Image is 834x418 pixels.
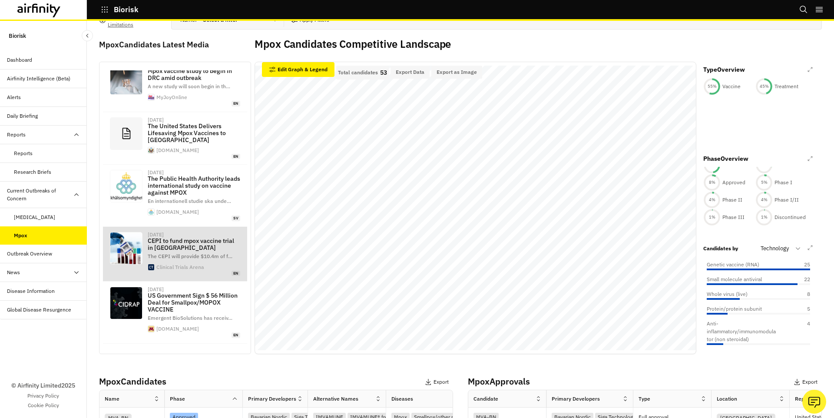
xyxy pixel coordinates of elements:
[755,83,773,90] div: 45 %
[14,213,55,221] div: [MEDICAL_DATA]
[103,282,247,343] a: [DATE]US Government Sign $ 56 Million Deal for Smallpox/MOPOX VACCINEEmergent BioSolutions has re...
[156,148,199,153] div: [DOMAIN_NAME]
[755,179,773,186] div: 5 %
[717,395,737,403] div: Location
[788,320,810,343] p: 4
[148,237,240,251] p: CEPI to fund mpox vaccine trial in [GEOGRAPHIC_DATA]
[7,112,38,120] div: Daily Briefing
[99,39,251,50] p: Mpox Candidates Latest Media
[156,209,199,215] div: [DOMAIN_NAME]
[148,94,154,100] img: cropped-cropped-myjoyonline-logo-2-1-270x270.png
[232,101,240,106] span: en
[639,395,650,403] div: Type
[148,209,154,215] img: favicon.ico
[248,395,296,403] div: Primary Developers
[703,154,748,163] p: Phase Overview
[7,269,20,276] div: News
[148,123,240,143] p: The United States Delivers Lifesaving Mpox Vaccines to [GEOGRAPHIC_DATA]
[148,175,240,196] p: The Public Health Authority leads international study on vaccine against MPOX
[101,2,139,17] button: Biorisk
[468,375,822,388] p: Mpox Approvals
[425,375,449,389] button: Export
[707,320,776,343] p: Anti-inflammatory/immunomodulator (non steroidal)
[722,179,745,186] p: Approved
[114,6,139,13] p: Biorisk
[110,232,142,264] img: shutterstock_2238203123-1.jpg
[148,315,232,321] span: Emergent BioSolutions has receiv …
[391,66,430,79] button: Export Data
[262,62,334,77] button: Edit Graph & Legend
[27,392,59,400] a: Privacy Policy
[7,306,71,314] div: Global Disease Resurgence
[148,170,164,175] div: [DATE]
[148,264,154,270] img: cropped-Clinical-Trials-Arena-270x270.png
[7,75,70,83] div: Airfinity Intelligence (Beta)
[774,213,806,221] p: Discontinued
[755,197,773,203] div: 4 %
[774,196,799,204] p: Phase I/II
[703,162,721,168] div: 47 %
[7,187,73,202] div: Current Outbreaks of Concern
[82,30,93,41] button: Close Sidebar
[14,149,33,157] div: Reports
[110,287,142,319] img: cidrap-og-image.jpg
[552,395,600,403] div: Primary Developers
[794,375,817,389] button: Export
[232,271,240,276] span: en
[431,66,482,79] button: Export as Image
[774,179,792,186] p: Phase I
[148,253,232,259] span: The CEPI will provide $10.4m of f …
[232,154,240,159] span: en
[9,28,26,44] p: Biorisk
[99,375,453,388] p: Mpox Candidates
[148,326,154,332] img: favicon.ico
[703,83,721,90] div: 55 %
[707,261,759,269] p: Genetic vaccine (RNA)
[148,67,240,81] p: Mpox vaccine study to begin in DRC amid outbreak
[28,401,59,409] a: Cookie Policy
[434,379,449,385] p: Export
[788,290,810,298] p: 8
[103,112,247,165] a: [DATE]The United States Delivers Lifesaving Mpox Vaccines to [GEOGRAPHIC_DATA][DOMAIN_NAME]en
[110,63,142,94] img: MPox-vaccine.jpg
[788,261,810,269] p: 25
[103,227,247,282] a: [DATE]CEPI to fund mpox vaccine trial in [GEOGRAPHIC_DATA]The CEPI will provide $10.4m of f…Clini...
[7,287,55,295] div: Disease Information
[148,147,154,153] img: faviconV2
[391,395,413,403] div: Diseases
[703,245,738,252] p: Candidates by
[707,290,748,298] p: Whole virus (live)
[255,38,451,50] h2: Mpox Candidates Competitive Landscape
[774,83,798,90] p: Treatment
[473,395,498,403] div: Candidate
[703,197,721,203] div: 4 %
[232,332,240,338] span: en
[802,390,826,414] button: Ask our analysts
[156,265,204,270] div: Clinical Trials Arena
[14,168,51,176] div: Research Briefs
[799,2,808,17] button: Search
[703,65,745,74] p: Type Overview
[338,70,378,76] p: Total candidates
[7,56,32,64] div: Dashboard
[232,216,240,221] span: sv
[148,117,164,123] div: [DATE]
[156,326,199,332] div: [DOMAIN_NAME]
[148,292,240,313] p: US Government Sign $ 56 Million Deal for Smallpox/MOPOX VACCINE
[156,95,187,100] div: MyJoyOnline
[103,165,247,226] a: [DATE]The Public Health Authority leads international study on vaccine against MPOXEn internation...
[788,305,810,313] p: 5
[722,196,742,204] p: Phase II
[788,275,810,283] p: 22
[313,395,358,403] div: Alternative Names
[170,395,185,403] div: Phase
[11,381,75,390] p: © Airfinity Limited 2025
[802,379,817,385] p: Export
[707,350,725,358] p: Peptide
[110,170,142,202] img: share.png
[103,57,247,112] a: Mpox vaccine study to begin in DRC amid outbreakA new study will soon begin in th…MyJoyOnlineen
[380,70,387,76] p: 53
[788,350,810,358] p: 4
[148,287,164,292] div: [DATE]
[105,395,119,403] div: Name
